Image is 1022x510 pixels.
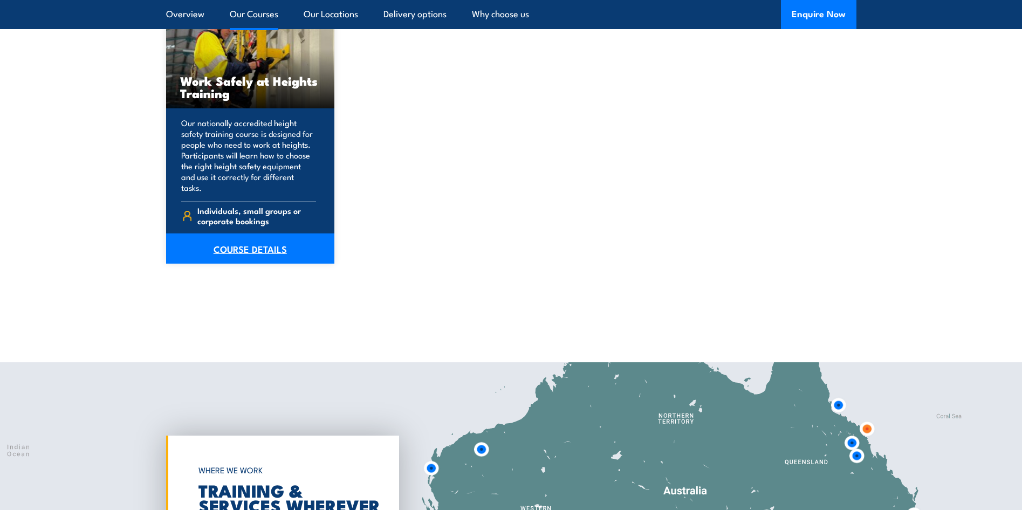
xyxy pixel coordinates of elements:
a: COURSE DETAILS [166,233,335,264]
span: Individuals, small groups or corporate bookings [197,205,316,226]
h6: WHERE WE WORK [198,460,361,480]
p: Our nationally accredited height safety training course is designed for people who need to work a... [181,118,317,193]
h3: Work Safely at Heights Training [180,74,321,99]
